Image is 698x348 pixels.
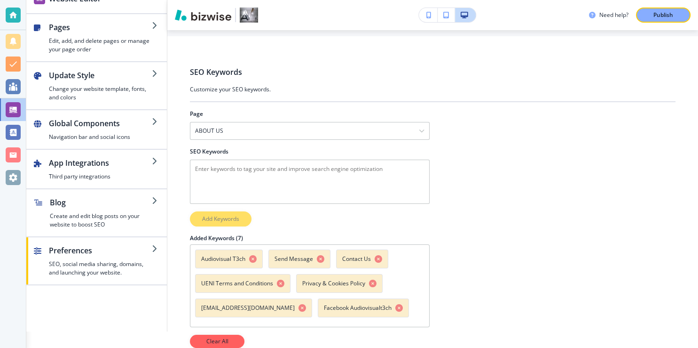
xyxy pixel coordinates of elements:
[49,37,152,54] h4: Edit, add, and delete pages or manage your page order
[50,197,152,208] h2: Blog
[26,110,167,149] button: Global ComponentsNavigation bar and social icons
[175,9,231,21] img: Bizwise Logo
[49,133,152,141] h4: Navigation bar and social icons
[201,255,245,263] h4: Audiovisual T3ch
[336,250,388,268] button: Contact Us
[190,110,203,118] h2: Page
[195,250,263,268] button: Audiovisual T3ch
[49,260,152,277] h4: SEO, social media sharing, domains, and launching your website.
[49,157,152,169] h2: App Integrations
[318,299,409,317] button: Facebook Audiovisualt3ch
[274,255,313,263] h4: Send Message
[26,150,167,188] button: App IntegrationsThird party integrations
[636,8,690,23] button: Publish
[302,279,365,288] h4: Privacy & Cookies Policy
[342,255,371,263] h4: Contact Us
[26,237,167,284] button: PreferencesSEO, social media sharing, domains, and launching your website.
[653,11,673,19] p: Publish
[26,14,167,61] button: PagesEdit, add, and delete pages or manage your page order
[206,337,228,346] p: Clear All
[49,22,152,33] h2: Pages
[268,250,330,268] button: Send Message
[195,274,290,293] button: UENI Terms and Conditions
[190,85,675,94] h3: Customize your SEO keywords.
[49,172,152,181] h4: Third party integrations
[49,85,152,102] h4: Change your website template, fonts, and colors
[49,118,152,129] h2: Global Components
[201,279,273,288] h4: UENI Terms and Conditions
[201,304,295,312] h4: [EMAIL_ADDRESS][DOMAIN_NAME]
[49,70,152,81] h2: Update Style
[240,8,258,23] img: Your Logo
[190,335,244,348] button: Clear All
[190,234,430,243] h2: Added Keywords ( 7 )
[190,147,228,156] h2: SEO Keywords
[599,11,628,19] h3: Need help?
[50,212,152,229] h4: Create and edit blog posts on your website to boost SEO
[26,62,167,109] button: Update StyleChange your website template, fonts, and colors
[324,304,392,312] h4: Facebook Audiovisualt3ch
[195,127,223,135] h4: ABOUT US
[49,245,152,256] h2: Preferences
[195,299,312,317] button: [EMAIL_ADDRESS][DOMAIN_NAME]
[26,189,167,236] button: BlogCreate and edit blog posts on your website to boost SEO
[190,66,675,78] h2: SEO Keywords
[296,274,383,293] button: Privacy & Cookies Policy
